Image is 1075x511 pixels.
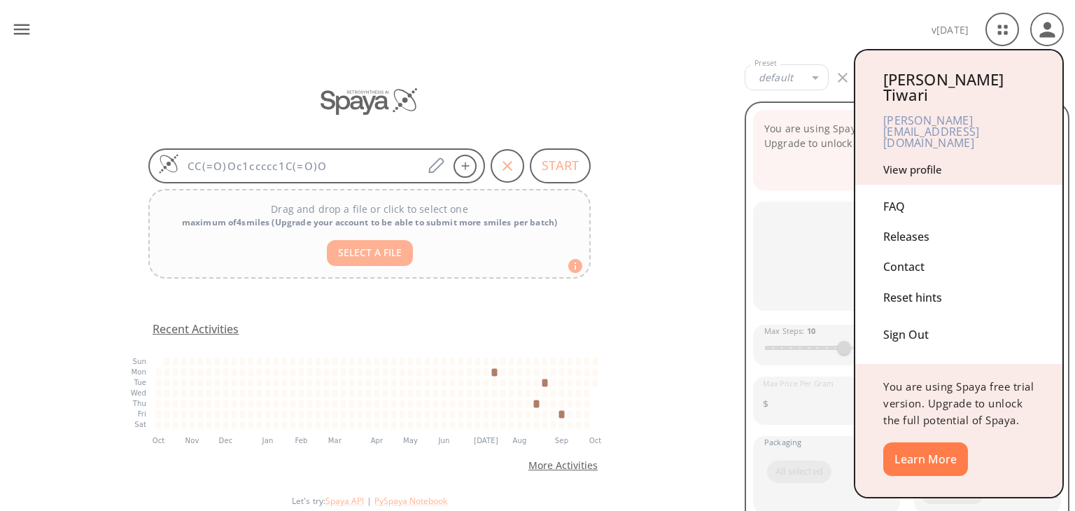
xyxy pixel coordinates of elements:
div: [PERSON_NAME][EMAIL_ADDRESS][DOMAIN_NAME] [883,102,1034,161]
span: You are using Spaya free trial version. Upgrade to unlock the full potential of Spaya. [883,379,1034,427]
div: Reset hints [883,283,1034,313]
div: Sign Out [883,313,1034,350]
button: Learn More [883,442,968,476]
div: Contact [883,252,1034,282]
div: Releases [883,222,1034,252]
a: View profile [883,162,942,176]
div: [PERSON_NAME] Tiwari [883,71,1034,102]
div: FAQ [883,192,1034,222]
